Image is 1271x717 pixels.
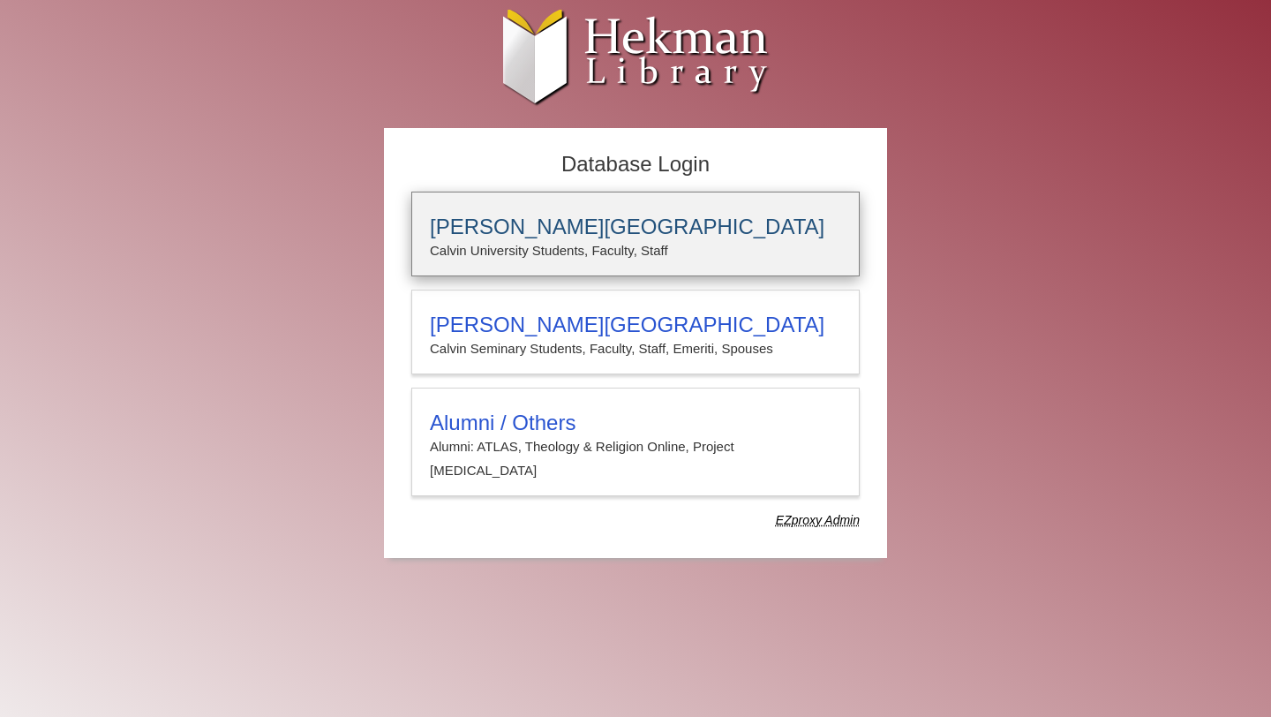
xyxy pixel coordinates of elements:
h3: Alumni / Others [430,411,841,435]
p: Calvin University Students, Faculty, Staff [430,239,841,262]
a: [PERSON_NAME][GEOGRAPHIC_DATA]Calvin Seminary Students, Faculty, Staff, Emeriti, Spouses [411,290,860,374]
p: Calvin Seminary Students, Faculty, Staff, Emeriti, Spouses [430,337,841,360]
h2: Database Login [402,147,869,183]
p: Alumni: ATLAS, Theology & Religion Online, Project [MEDICAL_DATA] [430,435,841,482]
h3: [PERSON_NAME][GEOGRAPHIC_DATA] [430,215,841,239]
dfn: Use Alumni login [776,513,860,527]
a: [PERSON_NAME][GEOGRAPHIC_DATA]Calvin University Students, Faculty, Staff [411,192,860,276]
h3: [PERSON_NAME][GEOGRAPHIC_DATA] [430,313,841,337]
summary: Alumni / OthersAlumni: ATLAS, Theology & Religion Online, Project [MEDICAL_DATA] [430,411,841,482]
